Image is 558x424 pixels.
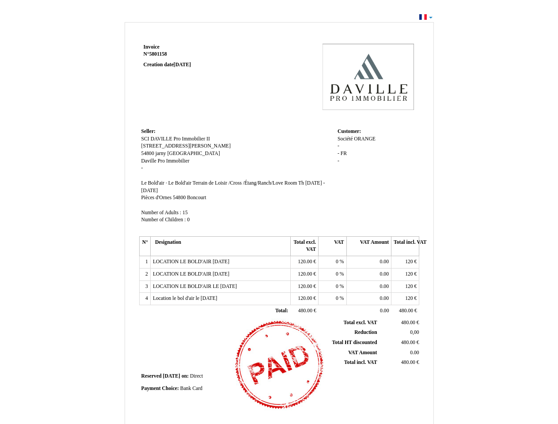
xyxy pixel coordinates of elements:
span: SCI DAVILLE Pro Immobilier II [141,136,210,142]
td: € [290,268,318,280]
span: Customer: [338,129,361,134]
span: Location le bol d'air le [DATE] [153,295,217,301]
span: 120.00 [298,284,312,289]
span: Number of Adults : [141,210,182,216]
span: LOCATION LE BOLD'AIR [DATE] [153,271,229,277]
span: Pièces d'Ornes [141,195,172,201]
span: Payment Choice: [141,386,179,391]
td: € [391,293,419,305]
th: VAT [319,236,346,256]
td: % [319,268,346,280]
td: € [391,256,419,269]
span: Bank Card [180,386,202,391]
img: logo [319,44,417,110]
td: € [379,318,421,328]
span: Total HT discounted [332,340,377,345]
td: 1 [139,256,150,269]
td: € [290,305,318,317]
span: on: [182,373,189,379]
th: Total incl. VAT [391,236,419,256]
span: [STREET_ADDRESS][PERSON_NAME] [141,143,231,149]
span: ORANGE [354,136,376,142]
span: 54800 [173,195,186,201]
span: 120 [405,284,413,289]
span: - [338,151,339,156]
span: 480.00 [401,340,415,345]
span: Number of Children : [141,217,186,223]
span: 120 [405,259,413,265]
td: € [391,280,419,293]
span: Direct [190,373,203,379]
td: 3 [139,280,150,293]
th: N° [139,236,150,256]
th: Total excl. VAT [290,236,318,256]
span: Invoice [144,44,159,50]
span: Le Bold'air · Le Bold'air Terrain de Loisir /Cross /Étang/Ranch/Love Room [141,180,297,186]
span: 0.00 [410,350,419,356]
td: € [290,280,318,293]
span: Daville Pro Immobilier [141,158,190,164]
td: % [319,280,346,293]
span: 0.00 [380,308,389,314]
span: FR [341,151,347,156]
span: [GEOGRAPHIC_DATA] [167,151,220,156]
span: 0 [336,271,338,277]
td: € [290,256,318,269]
span: Th [DATE] - [DATE] [141,180,325,193]
span: Total excl. VAT [344,320,377,326]
span: 0 [336,284,338,289]
span: 0.00 [380,259,389,265]
span: - [338,143,339,149]
span: 0 [336,259,338,265]
td: % [319,256,346,269]
span: Reduction [354,329,377,335]
span: 480.00 [399,308,413,314]
span: jarny [156,151,166,156]
td: € [391,268,419,280]
span: 0.00 [380,295,389,301]
td: € [391,305,419,317]
strong: N° [144,51,249,58]
td: € [379,338,421,348]
th: VAT Amount [346,236,391,256]
span: 120 [405,295,413,301]
td: 4 [139,293,150,305]
span: [DATE] [163,373,180,379]
span: - [141,165,143,171]
span: Total: [275,308,288,314]
span: 5801158 [149,51,167,57]
span: 0.00 [380,271,389,277]
span: 120.00 [298,295,312,301]
td: % [319,293,346,305]
span: [DATE] [174,62,191,68]
span: 480.00 [401,360,415,365]
span: 0.00 [380,284,389,289]
span: Total incl. VAT [344,360,377,365]
span: VAT Amount [348,350,377,356]
span: 54800 [141,151,154,156]
span: 480.00 [298,308,312,314]
span: 0,00 [410,329,419,335]
span: 0 [336,295,338,301]
span: Société [338,136,353,142]
td: € [290,293,318,305]
td: 2 [139,268,150,280]
strong: Creation date [144,62,191,68]
span: 120.00 [298,271,312,277]
th: Designation [150,236,290,256]
span: 15 [182,210,188,216]
span: Boncourt [187,195,206,201]
span: LOCATION LE BOLD'AIR [DATE] [153,259,229,265]
span: 480.00 [401,320,415,326]
span: 0 [187,217,190,223]
span: 120 [405,271,413,277]
span: LOCATION LE BOLD'AIR LE [DATE] [153,284,237,289]
span: 120.00 [298,259,312,265]
span: Seller: [141,129,156,134]
span: - [338,158,339,164]
td: € [379,358,421,368]
span: Reserved [141,373,162,379]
